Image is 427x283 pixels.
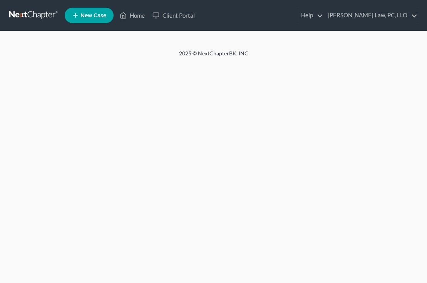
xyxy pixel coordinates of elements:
[149,8,199,22] a: Client Portal
[29,50,399,63] div: 2025 © NextChapterBK, INC
[324,8,417,22] a: [PERSON_NAME] Law, PC, LLO
[116,8,149,22] a: Home
[297,8,323,22] a: Help
[65,8,114,23] new-legal-case-button: New Case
